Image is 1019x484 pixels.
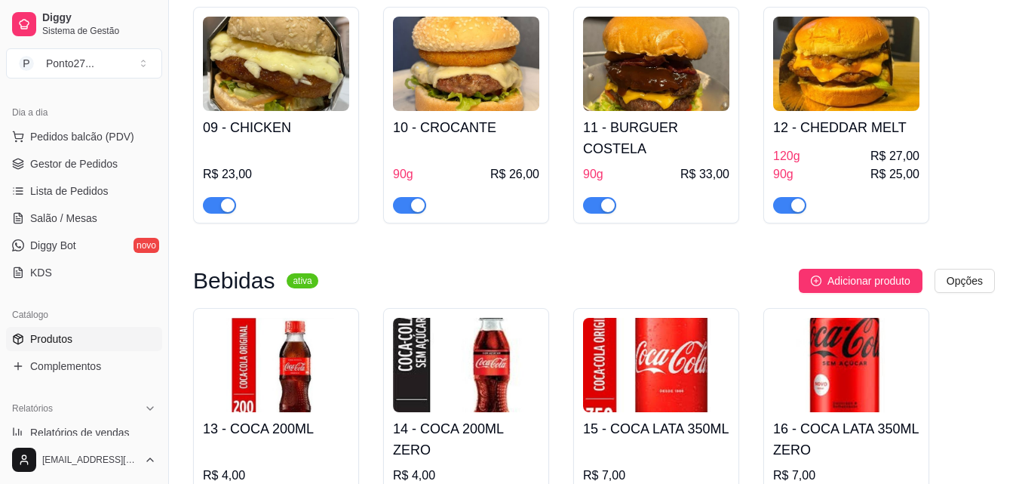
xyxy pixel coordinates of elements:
span: Salão / Mesas [30,211,97,226]
span: R$ 27,00 [870,147,919,165]
span: 120g [773,147,800,165]
h4: 12 - CHEDDAR MELT [773,117,919,138]
div: Ponto27 ... [46,56,94,71]
h4: 09 - CHICKEN [203,117,349,138]
img: product-image [773,17,919,111]
span: Lista de Pedidos [30,183,109,199]
button: Opções [935,269,995,293]
button: Adicionar produto [799,269,922,293]
span: Diggy Bot [30,238,76,253]
div: Dia a dia [6,100,162,125]
span: R$ 25,00 [870,165,919,183]
span: Produtos [30,331,72,347]
span: Sistema de Gestão [42,25,156,37]
span: Complementos [30,359,101,374]
a: Diggy Botnovo [6,233,162,257]
span: KDS [30,265,52,280]
a: Lista de Pedidos [6,179,162,203]
img: product-image [583,318,729,412]
img: product-image [203,17,349,111]
span: 90g [393,165,413,183]
a: Relatórios de vendas [6,421,162,445]
h4: 14 - COCA 200ML ZERO [393,418,539,461]
span: Relatórios [12,402,53,415]
span: Opções [947,273,983,289]
span: R$ 26,00 [490,165,539,183]
span: plus-circle [811,276,821,286]
span: Diggy [42,11,156,25]
a: Produtos [6,327,162,351]
h4: 15 - COCA LATA 350ML [583,418,729,439]
button: Pedidos balcão (PDV) [6,125,162,149]
button: Select a team [6,48,162,79]
img: product-image [393,318,539,412]
span: Relatórios de vendas [30,425,130,440]
span: Adicionar produto [827,273,910,289]
h4: 11 - BURGUER COSTELA [583,117,729,159]
img: product-image [583,17,729,111]
h4: 10 - CROCANTE [393,117,539,138]
img: product-image [773,318,919,412]
span: 90g [583,165,603,183]
button: [EMAIL_ADDRESS][DOMAIN_NAME] [6,442,162,478]
sup: ativa [287,273,318,288]
h4: 13 - COCA 200ML [203,418,349,439]
a: Complementos [6,354,162,378]
span: [EMAIL_ADDRESS][DOMAIN_NAME] [42,454,138,466]
a: Salão / Mesas [6,206,162,230]
h4: 16 - COCA LATA 350ML ZERO [773,418,919,461]
span: Gestor de Pedidos [30,156,118,171]
span: 90g [773,165,793,183]
a: KDS [6,260,162,285]
div: Catálogo [6,303,162,327]
h3: Bebidas [193,272,275,290]
a: Gestor de Pedidos [6,152,162,176]
span: R$ 33,00 [680,165,729,183]
a: DiggySistema de Gestão [6,6,162,42]
span: Pedidos balcão (PDV) [30,129,134,144]
img: product-image [393,17,539,111]
span: P [19,56,34,71]
img: product-image [203,318,349,412]
div: R$ 23,00 [203,165,349,183]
